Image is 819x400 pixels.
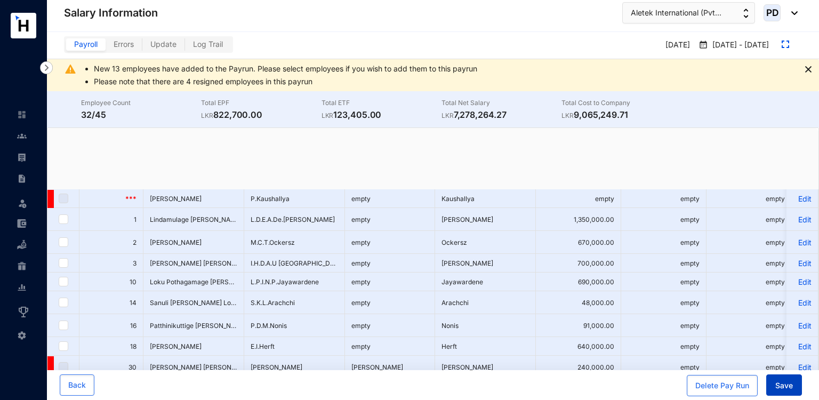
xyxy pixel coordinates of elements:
span: Loku Pothagamage [PERSON_NAME] [150,278,262,286]
a: Edit [793,215,812,224]
span: Aletek International (Pvt... [631,7,721,19]
p: 123,405.00 [322,108,441,121]
p: Edit [793,277,812,286]
td: I.H.D.A.U [GEOGRAPHIC_DATA] [244,254,345,273]
p: 7,278,264.27 [441,108,561,121]
p: LKR [322,110,334,121]
li: Gratuity [9,255,34,277]
a: Edit [793,363,812,372]
td: Herft [435,337,536,356]
p: Total EPF [201,98,321,108]
div: Delete Pay Run [695,380,749,391]
td: empty [345,231,435,254]
a: Edit [793,342,812,351]
td: 30 [79,356,143,379]
li: Please note that there are 4 resigned employees in this payrun [94,77,483,86]
img: people-unselected.118708e94b43a90eceab.svg [17,131,27,141]
td: 700,000.00 [536,254,621,273]
td: [PERSON_NAME] [244,356,345,379]
td: 14 [79,291,143,314]
a: Edit [793,238,812,247]
td: empty [345,254,435,273]
img: gratuity-unselected.a8c340787eea3cf492d7.svg [17,261,27,271]
img: home-unselected.a29eae3204392db15eaf.svg [17,110,27,119]
li: Payroll [9,147,34,168]
td: empty [345,189,435,208]
td: 48,000.00 [536,291,621,314]
p: 9,065,249.71 [561,108,681,121]
p: Edit [793,321,812,330]
img: up-down-arrow.74152d26bf9780fbf563ca9c90304185.svg [743,9,749,18]
img: loan-unselected.d74d20a04637f2d15ab5.svg [17,240,27,250]
p: Total Net Salary [441,98,561,108]
span: L.P.I.N.P.Jayawardene [251,278,319,286]
td: empty [621,273,706,291]
td: empty [621,231,706,254]
p: [DATE] - [DATE] [708,39,769,51]
p: Total ETF [322,98,441,108]
li: Contracts [9,168,34,189]
td: Ockersz [435,231,536,254]
td: 18 [79,337,143,356]
td: empty [621,254,706,273]
td: empty [345,337,435,356]
span: Payroll [74,39,98,49]
td: empty [706,356,792,379]
img: payroll-unselected.b590312f920e76f0c668.svg [17,153,27,162]
p: Salary Information [64,5,158,20]
span: Save [775,380,793,391]
td: 2 [79,231,143,254]
td: Jayawardene [435,273,536,291]
span: [PERSON_NAME] [PERSON_NAME] [150,259,255,267]
span: Log Trail [193,39,223,49]
p: Employee Count [81,98,201,108]
td: empty [706,337,792,356]
td: empty [621,314,706,337]
img: payroll-calender.2a2848c9e82147e90922403bdc96c587.svg [698,39,708,50]
td: empty [706,291,792,314]
td: S.K.L.Arachchi [244,291,345,314]
td: 640,000.00 [536,337,621,356]
img: award_outlined.f30b2bda3bf6ea1bf3dd.svg [17,306,30,318]
span: Sanuli [PERSON_NAME] Lokukodikara Arachchi [150,299,294,307]
td: empty [345,273,435,291]
button: Back [60,374,94,396]
img: expand.44ba77930b780aef2317a7ddddf64422.svg [782,41,789,48]
td: 1,350,000.00 [536,208,621,231]
img: nav-icon-right.af6afadce00d159da59955279c43614e.svg [40,61,53,74]
p: Edit [793,194,812,203]
li: Contacts [9,125,34,147]
td: [PERSON_NAME] [345,356,435,379]
img: report-unselected.e6a6b4230fc7da01f883.svg [17,283,27,292]
td: E.I.Herft [244,337,345,356]
td: 1 [79,208,143,231]
span: [PERSON_NAME] [150,238,202,246]
p: LKR [201,110,213,121]
td: 3 [79,254,143,273]
p: Edit [793,259,812,268]
span: Patthinikuttige [PERSON_NAME] [150,322,247,330]
button: Delete Pay Run [687,375,758,396]
img: alert-icon-warn.ff6cdca33fb04fa47c6f458aefbe566d.svg [64,63,77,76]
td: L.D.E.A.De.[PERSON_NAME] [244,208,345,231]
li: Reports [9,277,34,298]
td: empty [706,231,792,254]
p: 32/45 [81,108,201,121]
img: expense-unselected.2edcf0507c847f3e9e96.svg [17,219,27,228]
td: empty [706,189,792,208]
img: settings-unselected.1febfda315e6e19643a1.svg [17,331,27,340]
span: Update [150,39,176,49]
p: Total Cost to Company [561,98,681,108]
span: [PERSON_NAME] [150,342,237,350]
img: alert-close.705d39777261943dbfef1c6d96092794.svg [805,66,812,73]
td: Nonis [435,314,536,337]
td: empty [536,189,621,208]
td: empty [706,314,792,337]
td: [PERSON_NAME] [435,208,536,231]
p: [DATE] [657,36,694,54]
td: empty [621,291,706,314]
